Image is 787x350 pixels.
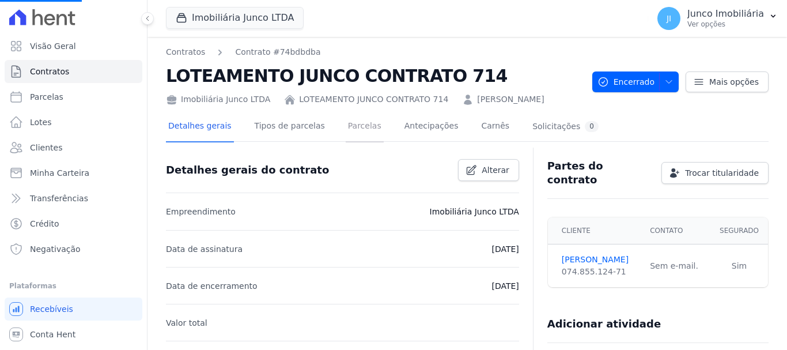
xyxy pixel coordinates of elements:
[5,60,142,83] a: Contratos
[686,71,769,92] a: Mais opções
[5,323,142,346] a: Conta Hent
[166,205,236,219] p: Empreendimento
[709,76,759,88] span: Mais opções
[166,46,583,58] nav: Breadcrumb
[643,244,710,288] td: Sem e-mail.
[5,187,142,210] a: Transferências
[30,91,63,103] span: Parcelas
[661,162,769,184] a: Trocar titularidade
[30,40,76,52] span: Visão Geral
[643,217,710,244] th: Contato
[479,112,512,142] a: Carnês
[592,71,679,92] button: Encerrado
[166,46,205,58] a: Contratos
[166,163,329,177] h3: Detalhes gerais do contrato
[597,71,654,92] span: Encerrado
[5,111,142,134] a: Lotes
[30,193,88,204] span: Transferências
[402,112,461,142] a: Antecipações
[547,317,661,331] h3: Adicionar atividade
[458,159,519,181] a: Alterar
[687,20,764,29] p: Ver opções
[477,93,544,106] a: [PERSON_NAME]
[562,254,636,266] a: [PERSON_NAME]
[667,14,671,22] span: JI
[346,112,384,142] a: Parcelas
[235,46,320,58] a: Contrato #74bdbdba
[685,167,759,179] span: Trocar titularidade
[299,93,448,106] a: LOTEAMENTO JUNCO CONTRATO 714
[687,8,764,20] p: Junco Imobiliária
[491,279,519,293] p: [DATE]
[491,242,519,256] p: [DATE]
[30,167,89,179] span: Minha Carteira
[5,85,142,108] a: Parcelas
[30,243,81,255] span: Negativação
[166,93,270,106] div: Imobiliária Junco LTDA
[548,217,643,244] th: Cliente
[166,112,234,142] a: Detalhes gerais
[166,316,207,330] p: Valor total
[30,116,52,128] span: Lotes
[30,66,69,77] span: Contratos
[166,242,243,256] p: Data de assinatura
[5,136,142,159] a: Clientes
[710,244,768,288] td: Sim
[166,7,304,29] button: Imobiliária Junco LTDA
[530,112,601,142] a: Solicitações0
[5,238,142,261] a: Negativação
[30,142,62,153] span: Clientes
[482,164,509,176] span: Alterar
[30,218,59,229] span: Crédito
[166,46,321,58] nav: Breadcrumb
[166,279,258,293] p: Data de encerramento
[5,35,142,58] a: Visão Geral
[166,63,583,89] h2: LOTEAMENTO JUNCO CONTRATO 714
[430,205,519,219] p: Imobiliária Junco LTDA
[562,266,636,278] div: 074.855.124-71
[252,112,327,142] a: Tipos de parcelas
[5,298,142,321] a: Recebíveis
[710,217,768,244] th: Segurado
[5,212,142,235] a: Crédito
[532,121,599,132] div: Solicitações
[547,159,652,187] h3: Partes do contrato
[9,279,138,293] div: Plataformas
[30,329,75,340] span: Conta Hent
[30,303,73,315] span: Recebíveis
[585,121,599,132] div: 0
[5,161,142,185] a: Minha Carteira
[648,2,787,35] button: JI Junco Imobiliária Ver opções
